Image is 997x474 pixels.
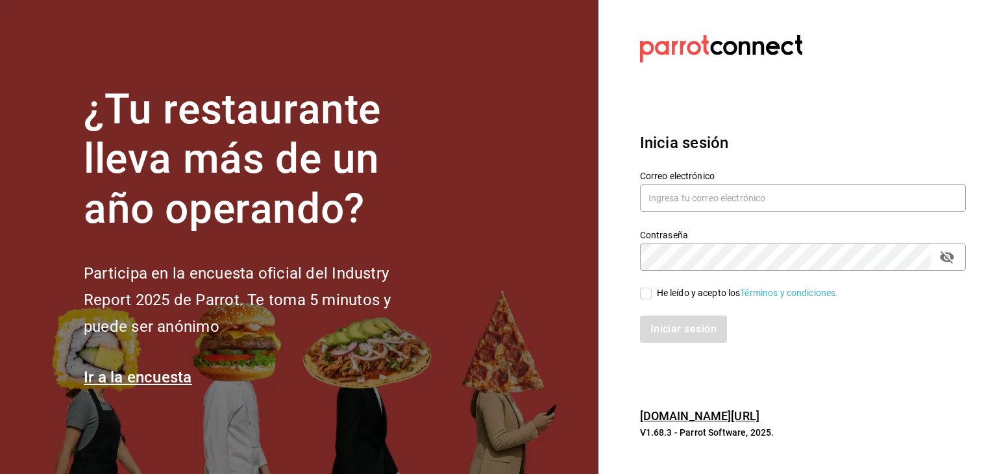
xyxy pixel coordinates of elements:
[84,85,434,234] h1: ¿Tu restaurante lleva más de un año operando?
[640,230,966,239] label: Contraseña
[936,246,958,268] button: passwordField
[640,426,966,439] p: V1.68.3 - Parrot Software, 2025.
[657,286,839,300] div: He leído y acepto los
[84,260,434,340] h2: Participa en la encuesta oficial del Industry Report 2025 de Parrot. Te toma 5 minutos y puede se...
[640,131,966,155] h3: Inicia sesión
[740,288,838,298] a: Términos y condiciones.
[84,368,192,386] a: Ir a la encuesta
[640,184,966,212] input: Ingresa tu correo electrónico
[640,409,759,423] a: [DOMAIN_NAME][URL]
[640,171,966,180] label: Correo electrónico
